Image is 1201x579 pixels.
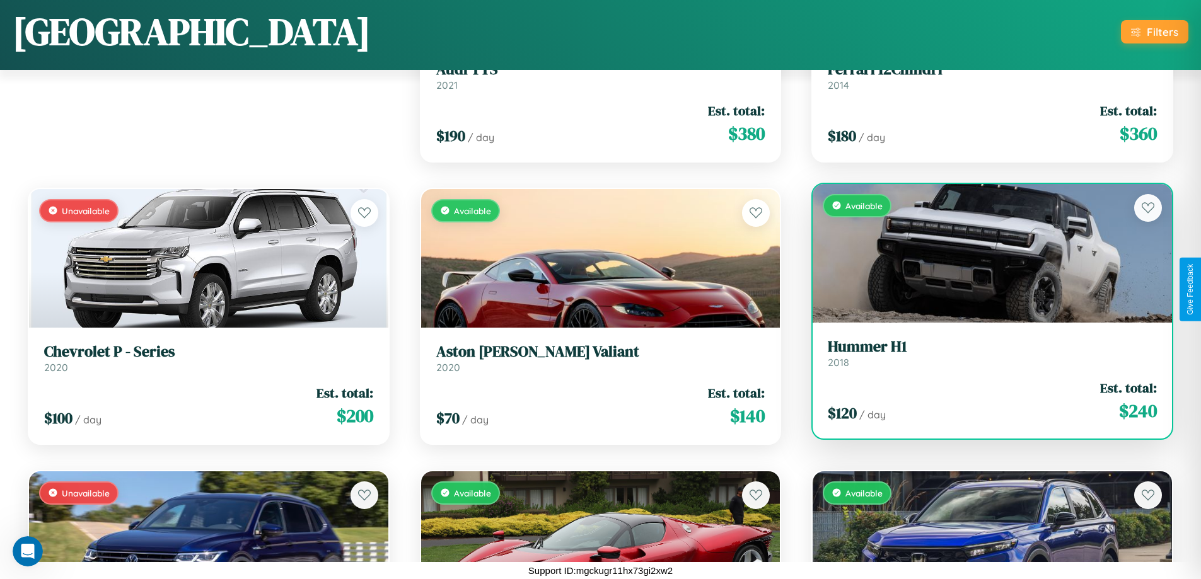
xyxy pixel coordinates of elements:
span: / day [468,131,494,144]
p: Support ID: mgckugr11hx73gi2xw2 [528,562,673,579]
span: / day [75,413,102,426]
button: Filters [1121,20,1188,43]
iframe: Intercom live chat [13,536,43,566]
span: Est. total: [1100,101,1157,120]
h1: [GEOGRAPHIC_DATA] [13,6,371,57]
span: Available [454,488,491,498]
span: Est. total: [1100,379,1157,397]
span: $ 100 [44,408,73,428]
span: $ 140 [730,403,765,428]
span: Est. total: [316,384,373,402]
h3: Audi TTS [436,60,765,79]
span: $ 360 [1120,121,1157,146]
span: $ 120 [828,403,857,423]
span: $ 200 [337,403,373,428]
span: / day [859,408,886,421]
div: Filters [1147,25,1178,38]
span: Unavailable [62,488,110,498]
span: $ 70 [436,408,460,428]
span: Est. total: [708,384,765,402]
span: Available [845,200,883,211]
h3: Ferrari 12Cilindri [828,60,1157,79]
span: Available [454,205,491,216]
h3: Hummer H1 [828,338,1157,356]
div: Give Feedback [1186,264,1195,315]
span: Est. total: [708,101,765,120]
span: Available [845,488,883,498]
a: Chevrolet P - Series2020 [44,343,373,374]
span: 2020 [436,361,460,374]
a: Audi TTS2021 [436,60,765,91]
span: 2018 [828,356,849,369]
h3: Aston [PERSON_NAME] Valiant [436,343,765,361]
span: Unavailable [62,205,110,216]
span: / day [462,413,489,426]
h3: Chevrolet P - Series [44,343,373,361]
a: Ferrari 12Cilindri2014 [828,60,1157,91]
span: 2020 [44,361,68,374]
a: Aston [PERSON_NAME] Valiant2020 [436,343,765,374]
span: $ 240 [1119,398,1157,423]
a: Hummer H12018 [828,338,1157,369]
span: 2014 [828,79,849,91]
span: 2021 [436,79,458,91]
span: $ 180 [828,125,856,146]
span: $ 380 [728,121,765,146]
span: / day [859,131,885,144]
span: $ 190 [436,125,465,146]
